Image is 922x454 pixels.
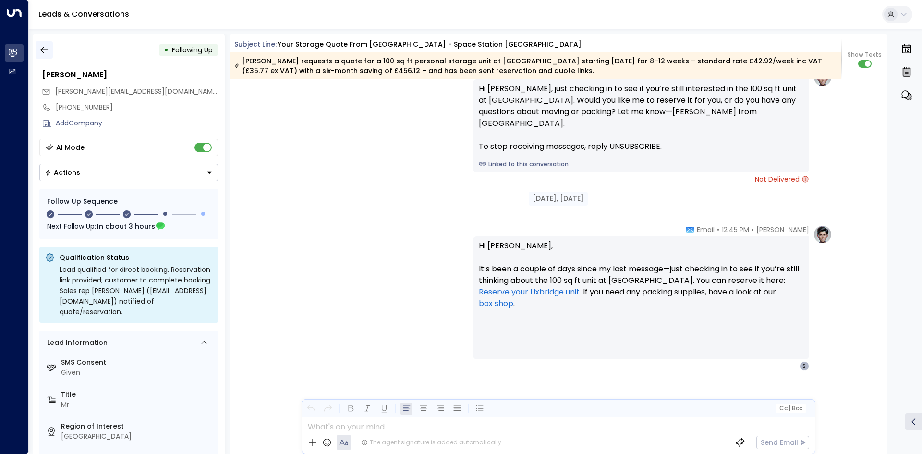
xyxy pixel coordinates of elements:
div: Actions [45,168,80,177]
div: Next Follow Up: [47,221,210,232]
div: Your storage quote from [GEOGRAPHIC_DATA] - Space Station [GEOGRAPHIC_DATA] [278,39,582,49]
div: [DATE], [DATE] [529,192,588,206]
span: • [752,225,754,234]
button: Actions [39,164,218,181]
div: AI Mode [56,143,85,152]
div: Hi [PERSON_NAME], just checking in to see if you’re still interested in the 100 sq ft unit at [GE... [479,83,803,152]
p: Hi [PERSON_NAME], It’s been a couple of days since my last message—just checking in to see if you... [479,240,803,321]
div: AddCompany [56,118,218,128]
div: [PERSON_NAME] [42,69,218,81]
span: | [789,405,790,412]
div: [GEOGRAPHIC_DATA] [61,431,214,442]
a: Linked to this conversation [479,160,803,169]
button: Redo [322,403,334,415]
span: 12:45 PM [722,225,749,234]
div: S [800,361,809,371]
img: profile-logo.png [813,225,832,244]
span: Email [697,225,715,234]
div: Mr [61,400,214,410]
button: Cc|Bcc [775,404,806,413]
label: Title [61,390,214,400]
div: Follow Up Sequence [47,196,210,207]
p: Qualification Status [60,253,212,262]
span: In about 3 hours [97,221,155,232]
div: [PHONE_NUMBER] [56,102,218,112]
span: spencer@livingspaceuk.com [55,86,218,97]
span: Show Texts [848,50,882,59]
span: Subject Line: [234,39,277,49]
div: The agent signature is added automatically [361,438,501,447]
label: Region of Interest [61,421,214,431]
div: • [164,41,169,59]
a: Reserve your Uxbridge unit [479,286,580,298]
a: box shop [479,298,513,309]
span: [PERSON_NAME] [756,225,809,234]
span: [PERSON_NAME][EMAIL_ADDRESS][DOMAIN_NAME] [55,86,219,96]
div: Given [61,368,214,378]
label: SMS Consent [61,357,214,368]
span: Following Up [172,45,213,55]
div: Lead qualified for direct booking. Reservation link provided; customer to complete booking. Sales... [60,264,212,317]
span: Not Delivered [755,174,809,184]
div: Button group with a nested menu [39,164,218,181]
span: • [717,225,719,234]
a: Leads & Conversations [38,9,129,20]
span: Cc Bcc [779,405,802,412]
div: Lead Information [44,338,108,348]
div: [PERSON_NAME] requests a quote for a 100 sq ft personal storage unit at [GEOGRAPHIC_DATA] startin... [234,56,836,75]
button: Undo [305,403,317,415]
